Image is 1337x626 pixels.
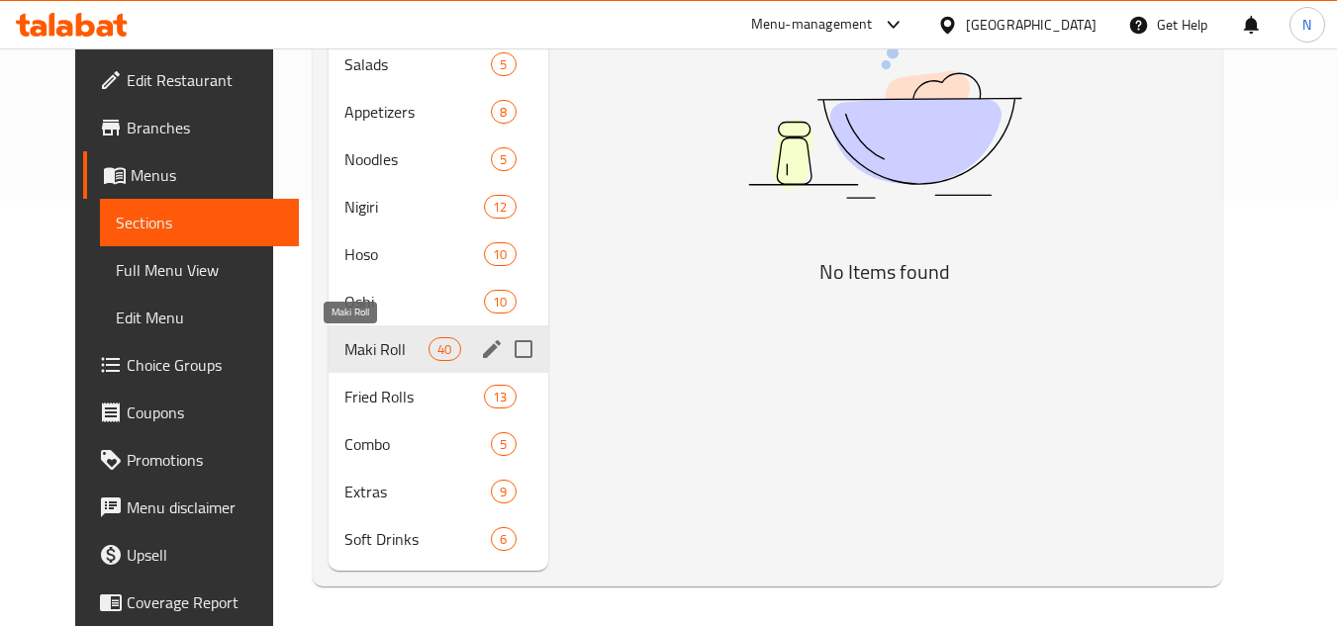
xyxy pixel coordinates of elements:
[127,401,283,424] span: Coupons
[100,246,299,294] a: Full Menu View
[100,294,299,341] a: Edit Menu
[83,531,299,579] a: Upsell
[344,337,429,361] span: Maki Roll
[131,163,283,187] span: Menus
[329,278,548,325] div: Oshi10
[329,373,548,420] div: Fried Rolls13
[329,515,548,563] div: Soft Drinks6
[485,293,515,312] span: 10
[751,13,873,37] div: Menu-management
[966,14,1097,36] div: [GEOGRAPHIC_DATA]
[344,290,484,313] span: Oshi
[484,385,516,408] div: items
[492,483,515,501] span: 9
[344,480,492,503] span: Extras
[491,52,516,76] div: items
[477,334,507,364] button: edit
[484,242,516,266] div: items
[127,116,283,139] span: Branches
[1302,14,1311,36] span: N
[83,56,299,104] a: Edit Restaurant
[484,195,516,219] div: items
[492,435,515,454] span: 5
[344,52,492,76] span: Salads
[116,258,283,282] span: Full Menu View
[329,230,548,278] div: Hoso10
[127,590,283,614] span: Coverage Report
[83,579,299,626] a: Coverage Report
[484,290,516,313] div: items
[83,484,299,531] a: Menu disclaimer
[83,341,299,389] a: Choice Groups
[116,306,283,329] span: Edit Menu
[127,495,283,519] span: Menu disclaimer
[127,68,283,92] span: Edit Restaurant
[344,195,484,219] span: Nigiri
[329,88,548,135] div: Appetizers8
[492,150,515,169] span: 5
[329,468,548,515] div: Extras9
[116,211,283,234] span: Sections
[83,104,299,151] a: Branches
[127,543,283,567] span: Upsell
[429,337,460,361] div: items
[485,388,515,406] span: 13
[485,245,515,264] span: 10
[637,256,1132,288] h5: No Items found
[83,151,299,199] a: Menus
[329,183,548,230] div: Nigiri12
[430,340,459,359] span: 40
[492,55,515,74] span: 5
[344,432,492,456] span: Combo
[83,436,299,484] a: Promotions
[491,527,516,551] div: items
[491,100,516,124] div: items
[127,448,283,472] span: Promotions
[127,353,283,377] span: Choice Groups
[83,389,299,436] a: Coupons
[492,103,515,122] span: 8
[491,432,516,456] div: items
[344,527,492,551] span: Soft Drinks
[329,135,548,183] div: Noodles5
[492,530,515,549] span: 6
[100,199,299,246] a: Sections
[329,325,548,373] div: Maki Roll40edit
[491,147,516,171] div: items
[329,41,548,88] div: Salads5
[485,198,515,217] span: 12
[344,242,484,266] span: Hoso
[344,147,492,171] span: Noodles
[344,100,492,124] span: Appetizers
[344,385,484,408] span: Fried Rolls
[329,420,548,468] div: Combo5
